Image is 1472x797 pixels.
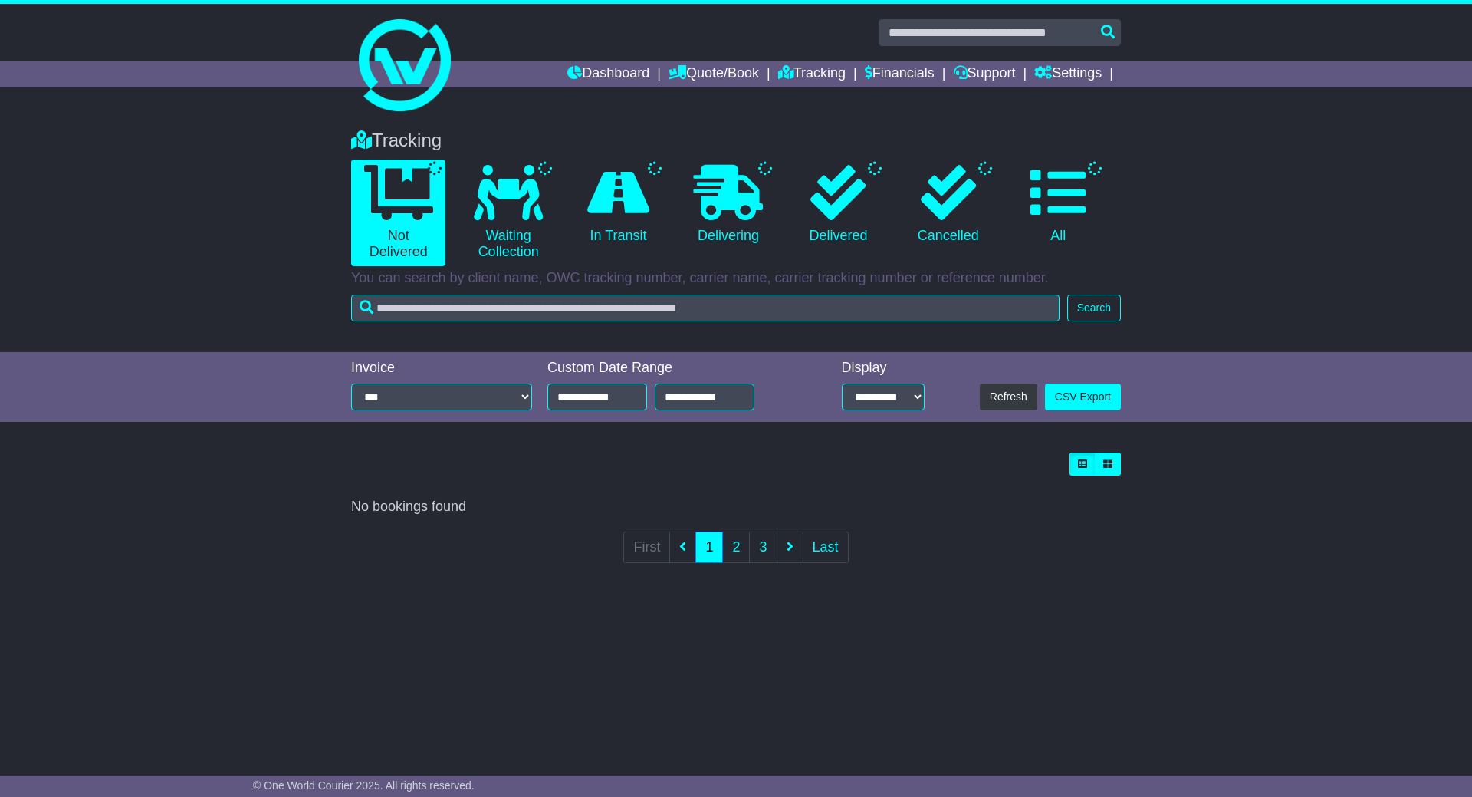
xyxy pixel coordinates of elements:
a: Last [803,532,849,563]
button: Refresh [980,384,1037,410]
a: Support [954,61,1016,87]
a: All [1011,160,1106,250]
a: Cancelled [901,160,995,250]
div: Invoice [351,360,532,377]
p: You can search by client name, OWC tracking number, carrier name, carrier tracking number or refe... [351,270,1121,287]
a: CSV Export [1045,384,1121,410]
div: Custom Date Range [547,360,793,377]
button: Search [1067,295,1121,321]
a: Financials [865,61,935,87]
a: Delivered [791,160,886,250]
div: Display [842,360,925,377]
div: Tracking [343,130,1129,152]
a: Not Delivered [351,160,445,266]
a: Waiting Collection [461,160,555,266]
a: In Transit [571,160,665,250]
a: Tracking [778,61,846,87]
a: Dashboard [567,61,649,87]
a: 3 [749,532,777,563]
a: 1 [695,532,723,563]
div: No bookings found [351,499,1121,515]
a: 2 [722,532,750,563]
span: © One World Courier 2025. All rights reserved. [253,779,475,792]
a: Settings [1034,61,1102,87]
a: Delivering [681,160,775,250]
a: Quote/Book [669,61,759,87]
